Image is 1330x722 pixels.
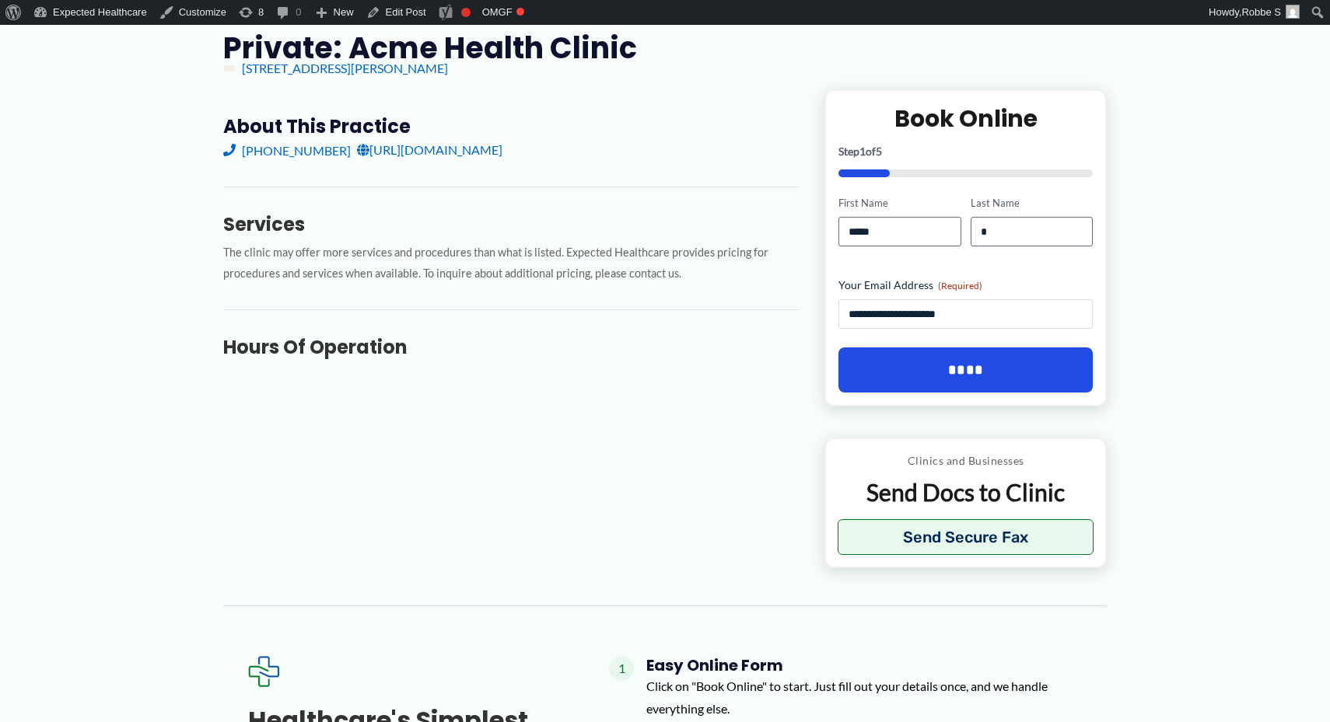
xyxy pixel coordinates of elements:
p: Clinics and Businesses [838,451,1094,471]
label: Last Name [971,196,1093,211]
span: 1 [859,145,866,158]
a: [PHONE_NUMBER] [223,138,351,162]
label: First Name [838,196,961,211]
button: Send Secure Fax [838,519,1094,555]
div: [STREET_ADDRESS][PERSON_NAME] [242,60,1107,77]
div: Focus keyphrase not set [461,8,471,17]
img: Expected Healthcare Logo [248,656,279,687]
h2: Book Online [838,103,1093,134]
span: (Required) [938,280,982,291]
label: Your Email Address [838,277,1093,293]
a: [URL][DOMAIN_NAME] [357,138,502,162]
h3: About this practice [223,114,800,138]
p: The clinic may offer more services and procedures than what is listed. Expected Healthcare provid... [223,242,800,284]
p: Step of [838,146,1093,157]
p: Send Docs to Clinic [838,477,1094,507]
p: Click on "Book Online" to start. Just fill out your details once, and we handle everything else. [646,675,1082,720]
span: 5 [876,145,882,158]
h2: Private: Acme Health Clinic [223,29,637,67]
span: 1 [609,656,634,681]
h3: Services [223,212,800,236]
span: Robbe S [1241,6,1281,18]
h3: Hours of Operation [223,335,800,359]
h4: Easy Online Form [646,656,1082,675]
